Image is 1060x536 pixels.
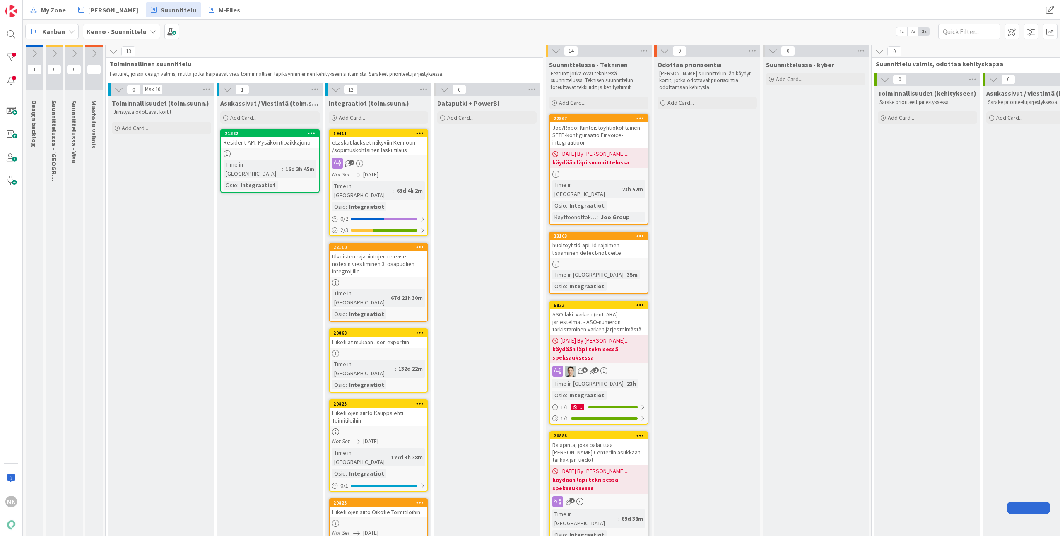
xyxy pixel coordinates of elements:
[918,27,930,36] span: 3x
[659,70,755,91] p: [PERSON_NAME] suunnittelun läpikäydyt kortit, jotka odottavat priorisointia odottamaan kehitystä.
[332,437,350,445] i: Not Set
[552,212,597,222] div: Käyttöönottokriittisyys
[87,65,101,75] span: 1
[582,367,588,373] span: 6
[332,289,388,307] div: Time in [GEOGRAPHIC_DATA]
[330,225,427,235] div: 2/3
[347,380,386,389] div: Integraatiot
[552,158,645,167] b: käydään läpi suunnittelussa
[329,243,428,322] a: 22110Ulkoisten rajapintojen release notesin viestiminen 3. osapuolien integroijilleTime in [GEOGR...
[204,2,245,17] a: M-Files
[1001,75,1015,85] span: 0
[330,214,427,224] div: 0/2
[221,130,319,148] div: 21322Resident-API: Pysäköintipaikkajono
[330,408,427,426] div: Liiketilojen siirto Kauppalehti Toimitiloihin
[593,367,599,373] span: 1
[332,181,393,200] div: Time in [GEOGRAPHIC_DATA]
[566,201,567,210] span: :
[347,309,386,319] div: Integraatiot
[67,65,81,75] span: 0
[625,379,638,388] div: 23h
[625,270,640,279] div: 35m
[571,404,584,410] div: 1
[550,309,648,335] div: ASO-laki: Varken (ent. ARA) järjestelmät - ASO-numeron tarkistaminen Varken järjestelmästä
[330,244,427,277] div: 22110Ulkoisten rajapintojen release notesin viestiminen 3. osapuolien integroijille
[332,202,346,211] div: Osio
[550,302,648,309] div: 6823
[221,130,319,137] div: 21322
[561,414,569,423] span: 1 / 1
[599,212,632,222] div: Joo Group
[5,496,17,507] div: MK
[282,164,283,174] span: :
[329,399,428,492] a: 20825Liiketilojen siirto Kauppalehti ToimitiloihinNot Set[DATE]Time in [GEOGRAPHIC_DATA]:127d 3h ...
[235,85,249,94] span: 1
[552,379,624,388] div: Time in [GEOGRAPHIC_DATA]
[329,99,409,107] span: Integraatiot (toim.suunn.)
[550,302,648,335] div: 6823ASO-laki: Varken (ent. ARA) järjestelmät - ASO-numeron tarkistaminen Varken järjestelmästä
[781,46,795,56] span: 0
[333,244,427,250] div: 22110
[332,309,346,319] div: Osio
[551,70,647,91] p: Featuret jotka ovat teknisessä suunnittelussa. Teknisen suunnittelun toteuttavat tekkiliidit ja k...
[329,129,428,236] a: 19411eLaskutilaukset näkyviin Kennoon /sopimuskohtainen laskutilausNot Set[DATE]Time in [GEOGRAPH...
[552,509,618,528] div: Time in [GEOGRAPHIC_DATA]
[907,27,918,36] span: 2x
[566,391,567,400] span: :
[220,99,320,107] span: Asukassivut / Viestintä (toim.suunn.)
[122,124,148,132] span: Add Card...
[658,60,722,69] span: Odottaa priorisointia
[561,403,569,412] span: 1 / 1
[330,400,427,426] div: 20825Liiketilojen siirto Kauppalehti Toimitiloihin
[224,181,237,190] div: Osio
[330,130,427,137] div: 19411
[554,116,648,121] div: 22867
[113,109,210,116] p: Jiiristystä odottavat kortit
[550,402,648,413] div: 1/11
[330,244,427,251] div: 22110
[145,87,160,92] div: Max 10
[569,498,575,503] span: 1
[333,330,427,336] div: 20868
[549,60,628,69] span: Suunnittelussa - Tekninen
[332,380,346,389] div: Osio
[220,129,320,193] a: 21322Resident-API: PysäköintipaikkajonoTime in [GEOGRAPHIC_DATA]:16d 3h 45mOsio:Integraatiot
[330,507,427,517] div: Liiketilojen siito Oikotie Toimitiloihin
[549,232,648,294] a: 23103huoltoyhtiö-api: id-rajaimen lisääminen defect-noticeilleTime in [GEOGRAPHIC_DATA]:35mOsio:I...
[225,130,319,136] div: 21322
[230,114,257,121] span: Add Card...
[396,364,425,373] div: 132d 22m
[554,233,648,239] div: 23103
[219,5,240,15] span: M-Files
[332,171,350,178] i: Not Set
[121,46,135,56] span: 13
[395,186,425,195] div: 63d 4h 2m
[333,130,427,136] div: 19411
[349,160,354,165] span: 2
[330,499,427,517] div: 20823Liiketilojen siito Oikotie Toimitiloihin
[552,270,624,279] div: Time in [GEOGRAPHIC_DATA]
[87,27,147,36] b: Kenno - Suunnittelu
[333,401,427,407] div: 20825
[237,181,238,190] span: :
[567,282,607,291] div: Integraatiot
[88,5,138,15] span: [PERSON_NAME]
[332,469,346,478] div: Osio
[566,282,567,291] span: :
[552,282,566,291] div: Osio
[388,453,389,462] span: :
[161,5,196,15] span: Suunnittelu
[561,336,629,345] span: [DATE] By [PERSON_NAME]...
[550,366,648,377] div: TT
[238,181,278,190] div: Integraatiot
[340,226,348,234] span: 2 / 3
[672,46,687,56] span: 0
[332,448,388,466] div: Time in [GEOGRAPHIC_DATA]
[344,85,358,94] span: 12
[887,46,901,56] span: 0
[41,5,66,15] span: My Zone
[330,137,427,155] div: eLaskutilaukset näkyviin Kennoon /sopimuskohtainen laskutilaus
[346,380,347,389] span: :
[550,432,648,465] div: 20888Rajapinta, joka palauttaa [PERSON_NAME] Centeriin asukkaan tai hakijan tiedot
[27,65,41,75] span: 1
